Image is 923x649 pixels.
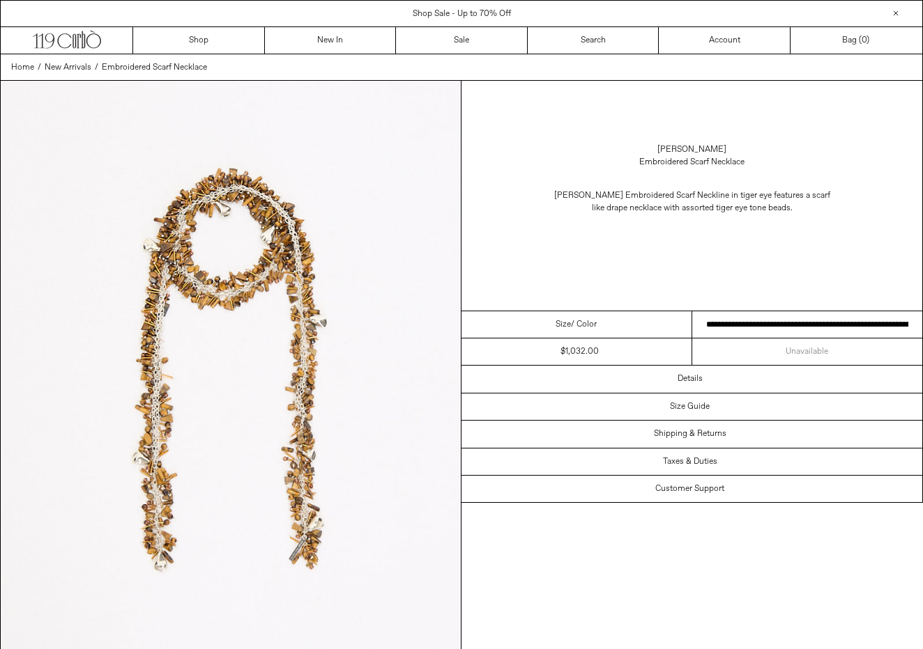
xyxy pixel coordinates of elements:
span: Size [556,318,571,331]
span: 0 [862,35,867,46]
span: New Arrivals [45,62,91,73]
span: Embroidered Scarf Necklace [102,62,207,73]
div: Embroidered Scarf Necklace [639,156,745,169]
p: [PERSON_NAME] Embroidered Scarf Neckline in tiger eye features a scarf like drape necklace with a... [553,182,832,221]
span: / Color [571,318,597,331]
span: Home [11,62,34,73]
span: / [38,61,41,74]
h3: Taxes & Duties [663,457,717,467]
a: Search [528,27,659,54]
a: Sale [396,27,528,54]
h3: Shipping & Returns [654,429,726,439]
h3: Customer Support [655,484,724,494]
a: Embroidered Scarf Necklace [102,61,207,74]
span: ) [862,34,869,47]
a: Shop [133,27,265,54]
h3: Details [678,374,703,384]
span: / [95,61,98,74]
a: [PERSON_NAME] [657,143,726,156]
a: New Arrivals [45,61,91,74]
a: Home [11,61,34,74]
h3: Size Guide [670,402,710,412]
button: Unavailable [692,338,923,365]
a: Shop Sale - Up to 70% Off [413,8,511,19]
a: New In [265,27,397,54]
a: Bag () [791,27,922,54]
a: Account [659,27,791,54]
div: $1,032.00 [560,345,599,358]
